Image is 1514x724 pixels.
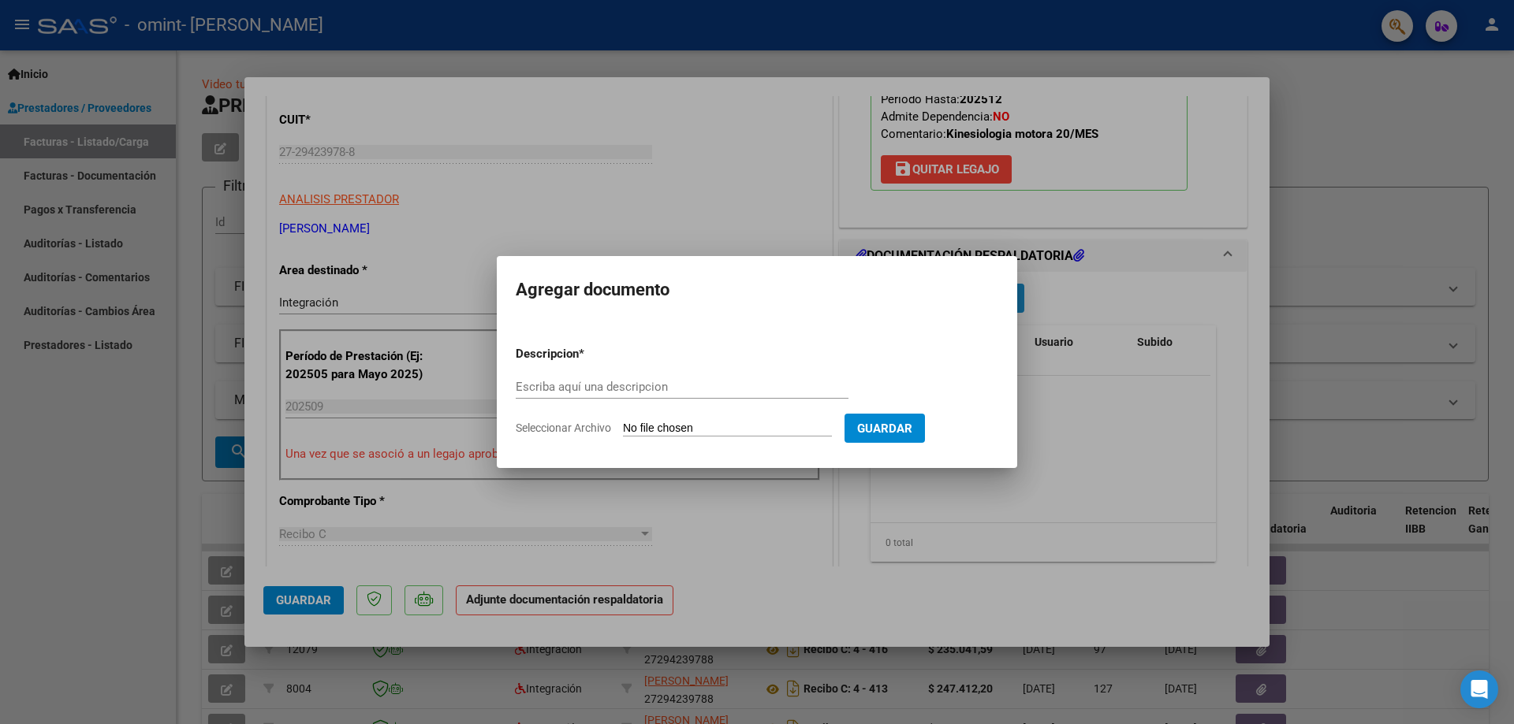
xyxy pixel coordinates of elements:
div: Open Intercom Messenger [1460,670,1498,708]
button: Guardar [845,414,925,443]
span: Guardar [857,421,912,436]
span: Seleccionar Archivo [516,421,611,434]
p: Descripcion [516,345,661,363]
h2: Agregar documento [516,275,998,305]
